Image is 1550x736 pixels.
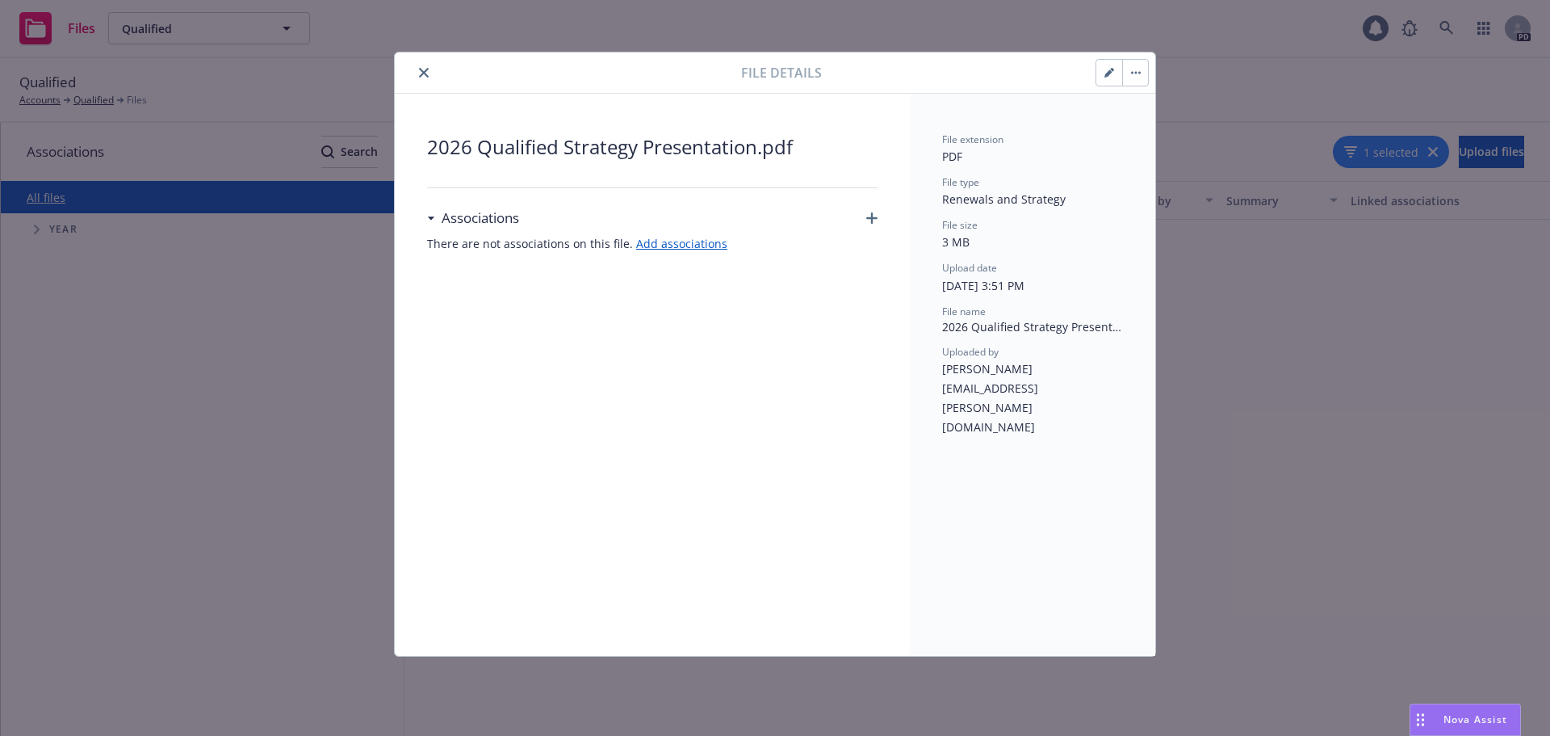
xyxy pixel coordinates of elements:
[427,208,519,229] div: Associations
[942,149,962,164] span: PDF
[942,218,978,232] span: File size
[942,318,1123,335] span: 2026 Qualified Strategy Presentation.pdf
[942,305,986,318] span: File name
[636,236,727,251] a: Add associations
[427,132,878,162] span: 2026 Qualified Strategy Presentation.pdf
[427,235,878,252] span: There are not associations on this file.
[942,191,1066,207] span: Renewals and Strategy
[1410,704,1521,736] button: Nova Assist
[1443,713,1507,726] span: Nova Assist
[414,63,434,82] button: close
[1410,704,1431,735] div: Drag to move
[942,175,979,189] span: File type
[741,63,822,82] span: File details
[942,132,1003,146] span: File extension
[942,234,970,250] span: 3 MB
[442,208,519,229] h3: Associations
[942,261,997,275] span: Upload date
[942,278,1024,293] span: [DATE] 3:51 PM
[942,345,999,359] span: Uploaded by
[942,361,1038,435] span: [PERSON_NAME][EMAIL_ADDRESS][PERSON_NAME][DOMAIN_NAME]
